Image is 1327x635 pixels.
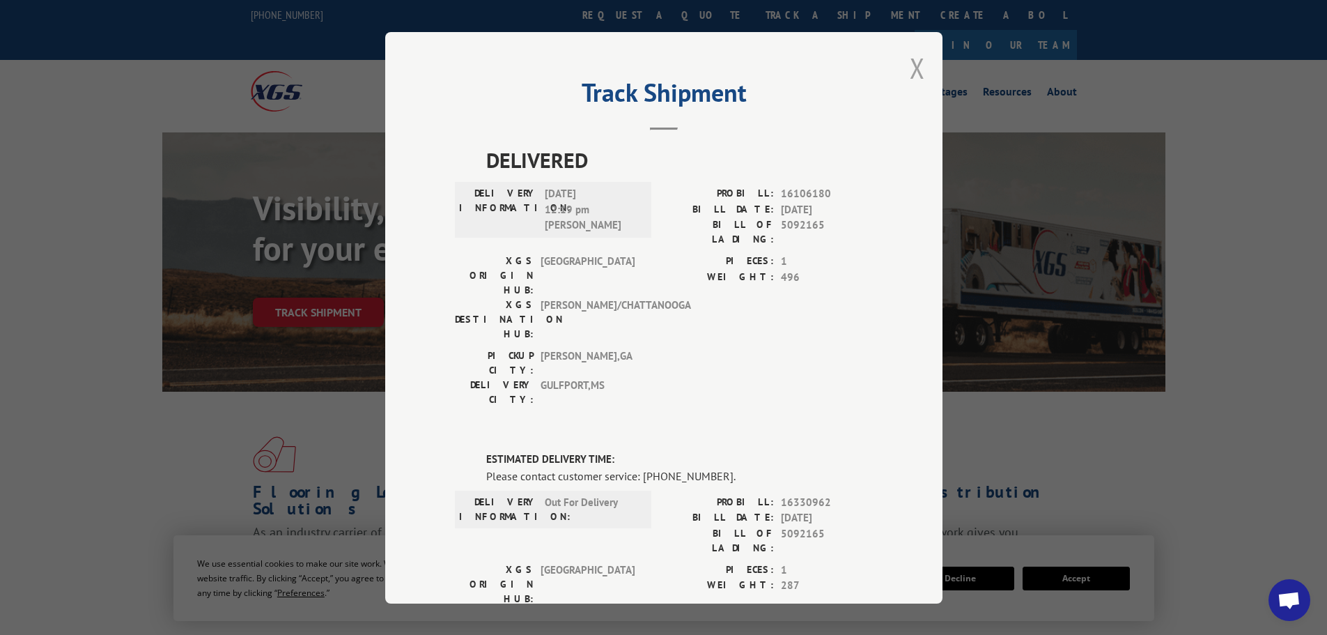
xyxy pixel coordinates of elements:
[545,186,639,234] span: [DATE] 12:19 pm [PERSON_NAME]
[455,378,534,407] label: DELIVERY CITY:
[781,186,873,202] span: 16106180
[455,562,534,606] label: XGS ORIGIN HUB:
[541,254,635,298] span: [GEOGRAPHIC_DATA]
[455,298,534,342] label: XGS DESTINATION HUB:
[541,349,635,378] span: [PERSON_NAME] , GA
[541,562,635,606] span: [GEOGRAPHIC_DATA]
[664,217,774,247] label: BILL OF LADING:
[459,186,538,234] label: DELIVERY INFORMATION:
[781,526,873,555] span: 5092165
[455,349,534,378] label: PICKUP CITY:
[664,269,774,285] label: WEIGHT:
[910,49,925,86] button: Close modal
[781,578,873,594] span: 287
[781,510,873,526] span: [DATE]
[455,254,534,298] label: XGS ORIGIN HUB:
[664,562,774,578] label: PIECES:
[1268,579,1310,621] a: Open chat
[664,494,774,510] label: PROBILL:
[664,578,774,594] label: WEIGHT:
[541,378,635,407] span: GULFPORT , MS
[664,201,774,217] label: BILL DATE:
[541,298,635,342] span: [PERSON_NAME]/CHATTANOOGA
[664,254,774,270] label: PIECES:
[664,186,774,202] label: PROBILL:
[781,217,873,247] span: 5092165
[664,510,774,526] label: BILL DATE:
[781,562,873,578] span: 1
[459,494,538,523] label: DELIVERY INFORMATION:
[486,467,873,484] div: Please contact customer service: [PHONE_NUMBER].
[781,269,873,285] span: 496
[486,452,873,468] label: ESTIMATED DELIVERY TIME:
[781,201,873,217] span: [DATE]
[781,494,873,510] span: 16330962
[781,254,873,270] span: 1
[455,83,873,109] h2: Track Shipment
[664,526,774,555] label: BILL OF LADING:
[545,494,639,523] span: Out For Delivery
[486,144,873,176] span: DELIVERED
